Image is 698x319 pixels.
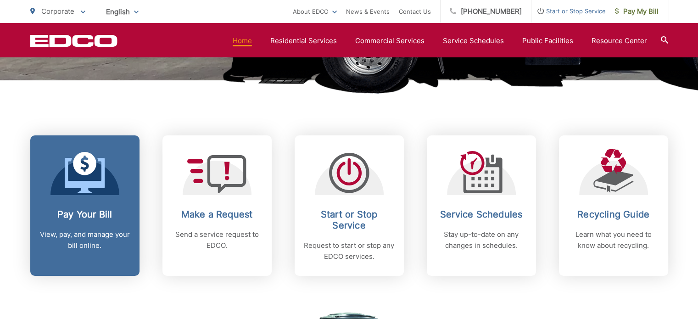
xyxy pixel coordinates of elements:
a: About EDCO [293,6,337,17]
a: Public Facilities [522,35,573,46]
h2: Service Schedules [436,209,527,220]
span: English [99,4,145,20]
h2: Recycling Guide [568,209,659,220]
p: Request to start or stop any EDCO services. [304,240,395,262]
a: Contact Us [399,6,431,17]
p: Stay up-to-date on any changes in schedules. [436,229,527,251]
a: Recycling Guide Learn what you need to know about recycling. [559,135,668,276]
a: Service Schedules Stay up-to-date on any changes in schedules. [427,135,536,276]
a: Home [233,35,252,46]
p: Send a service request to EDCO. [172,229,262,251]
h2: Make a Request [172,209,262,220]
span: Pay My Bill [615,6,659,17]
a: News & Events [346,6,390,17]
a: EDCD logo. Return to the homepage. [30,34,117,47]
span: Corporate [41,7,74,16]
p: Learn what you need to know about recycling. [568,229,659,251]
a: Pay Your Bill View, pay, and manage your bill online. [30,135,140,276]
h2: Start or Stop Service [304,209,395,231]
a: Resource Center [592,35,647,46]
h2: Pay Your Bill [39,209,130,220]
a: Make a Request Send a service request to EDCO. [162,135,272,276]
p: View, pay, and manage your bill online. [39,229,130,251]
a: Service Schedules [443,35,504,46]
a: Residential Services [270,35,337,46]
a: Commercial Services [355,35,424,46]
